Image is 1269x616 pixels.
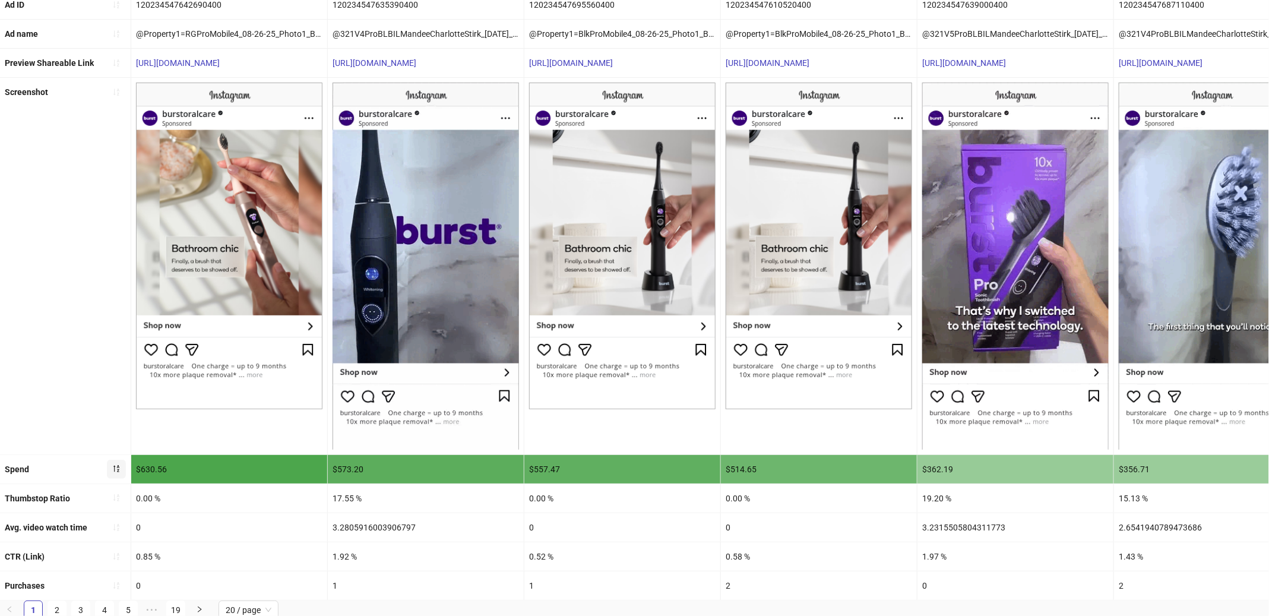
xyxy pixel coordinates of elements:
[328,542,524,571] div: 1.92 %
[917,571,1113,600] div: 0
[328,484,524,513] div: 17.55 %
[5,552,45,561] b: CTR (Link)
[524,484,720,513] div: 0.00 %
[112,59,121,67] span: sort-ascending
[721,484,917,513] div: 0.00 %
[112,552,121,561] span: sort-ascending
[136,58,220,68] a: [URL][DOMAIN_NAME]
[112,30,121,38] span: sort-ascending
[112,465,121,473] span: sort-descending
[721,455,917,484] div: $514.65
[112,1,121,9] span: sort-ascending
[131,542,327,571] div: 0.85 %
[328,455,524,484] div: $573.20
[131,455,327,484] div: $630.56
[524,571,720,600] div: 1
[5,87,48,97] b: Screenshot
[721,20,917,48] div: @Property1=BlkProMobile4_08-26-25_Photo1_Brand_Review_ProSonicToothbrush_BurstOralCare_
[922,83,1109,449] img: Screenshot 120234547639000400
[333,58,416,68] a: [URL][DOMAIN_NAME]
[524,455,720,484] div: $557.47
[524,20,720,48] div: @Property1=BlkProMobile4_08-26-25_Photo1_Brand_Review_ProSonicToothbrush_BurstOralCare_
[5,581,45,590] b: Purchases
[5,523,87,532] b: Avg. video watch time
[131,513,327,542] div: 0
[726,58,809,68] a: [URL][DOMAIN_NAME]
[721,571,917,600] div: 2
[524,542,720,571] div: 0.52 %
[112,523,121,532] span: sort-ascending
[328,571,524,600] div: 1
[524,513,720,542] div: 0
[136,83,322,409] img: Screenshot 120234547642690400
[529,58,613,68] a: [URL][DOMAIN_NAME]
[131,571,327,600] div: 0
[112,494,121,502] span: sort-ascending
[112,88,121,96] span: sort-ascending
[917,484,1113,513] div: 19.20 %
[5,58,94,68] b: Preview Shareable Link
[721,542,917,571] div: 0.58 %
[529,83,716,409] img: Screenshot 120234547695560400
[6,606,13,613] span: left
[917,455,1113,484] div: $362.19
[328,20,524,48] div: @321V4ProBLBILMandeeCharlotteStirk_[DATE]_Video1_Brand_Testimonial_ProSonicToothBrush_BurstOralCa...
[5,494,70,503] b: Thumbstop Ratio
[196,606,203,613] span: right
[131,484,327,513] div: 0.00 %
[922,58,1006,68] a: [URL][DOMAIN_NAME]
[333,83,519,449] img: Screenshot 120234547635390400
[917,20,1113,48] div: @321V5ProBLBILMandeeCharlotteStirk_[DATE]_Video1_Brand_Testimonial_ProSonicToothBrush_BurstOralCa...
[721,513,917,542] div: 0
[131,20,327,48] div: @Property1=RGProMobile4_08-26-25_Photo1_Brand_Review_ProSonicToothbrush_BurstOralCare_
[5,29,38,39] b: Ad name
[1119,58,1202,68] a: [URL][DOMAIN_NAME]
[917,542,1113,571] div: 1.97 %
[112,582,121,590] span: sort-ascending
[5,465,29,474] b: Spend
[328,513,524,542] div: 3.2805916003906797
[917,513,1113,542] div: 3.2315505804311773
[726,83,912,409] img: Screenshot 120234547610520400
